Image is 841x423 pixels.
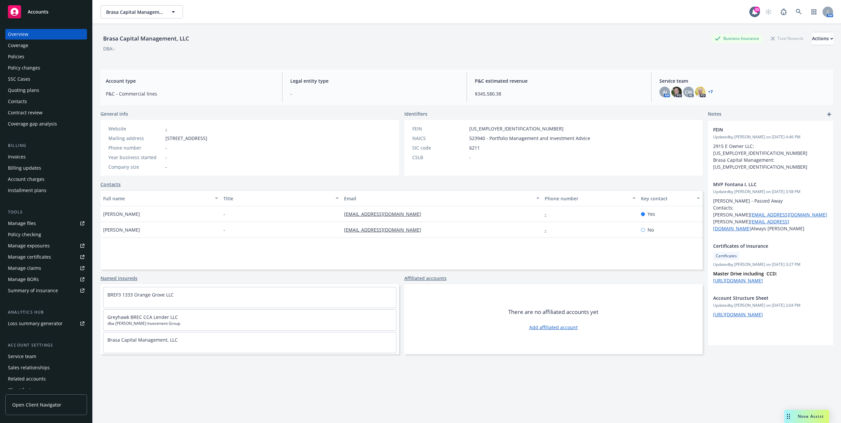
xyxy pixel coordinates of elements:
[344,211,426,217] a: [EMAIL_ADDRESS][DOMAIN_NAME]
[412,125,467,132] div: FEIN
[5,209,87,215] div: Tools
[412,144,467,151] div: SIC code
[475,77,643,84] span: P&C estimated revenue
[344,227,426,233] a: [EMAIL_ADDRESS][DOMAIN_NAME]
[8,229,41,240] div: Policy checking
[106,9,163,15] span: Brasa Capital Management, LLC
[8,285,58,296] div: Summary of insurance
[8,351,36,362] div: Service team
[101,34,192,43] div: Brasa Capital Management, LLC
[713,295,811,301] span: Account Structure Sheet
[713,189,828,195] span: Updated by [PERSON_NAME] on [DATE] 3:58 PM
[8,163,41,173] div: Billing updates
[223,211,225,217] span: -
[508,308,598,316] span: There are no affiliated accounts yet
[8,374,46,384] div: Related accounts
[711,34,762,42] div: Business Insurance
[5,218,87,229] a: Manage files
[5,51,87,62] a: Policies
[663,89,667,96] span: AJ
[341,190,542,206] button: Email
[5,142,87,149] div: Billing
[8,63,40,73] div: Policy changes
[762,5,775,18] a: Start snowing
[641,195,693,202] div: Key contact
[659,77,828,84] span: Service team
[165,126,167,132] a: -
[529,324,578,331] a: Add affiliated account
[648,211,655,217] span: Yes
[708,289,833,323] div: Account Structure SheetUpdatedby [PERSON_NAME] on [DATE] 2:04 PM[URL][DOMAIN_NAME]
[708,121,833,176] div: FEINUpdatedby [PERSON_NAME] on [DATE] 4:46 PM2915 E Owner LLC: [US_EMPLOYER_IDENTIFICATION_NUMBER...
[404,275,447,282] a: Affiliated accounts
[713,242,811,249] span: Certificates of Insurance
[8,185,46,196] div: Installment plans
[713,181,811,188] span: MVP Fontana I, LLC
[8,240,50,251] div: Manage exposures
[469,154,471,161] span: -
[344,195,532,202] div: Email
[223,226,225,233] span: -
[103,211,140,217] span: [PERSON_NAME]
[754,7,760,13] div: 30
[103,195,211,202] div: Full name
[713,134,828,140] span: Updated by [PERSON_NAME] on [DATE] 4:46 PM
[8,318,63,329] div: Loss summary generator
[8,385,41,395] div: Client features
[5,229,87,240] a: Policy checking
[5,119,87,129] a: Coverage gap analysis
[713,143,828,170] p: 2915 E Owner LLC: [US_EMPLOYER_IDENTIFICATION_NUMBER] Brasa Capital Management: [US_EMPLOYER_IDEN...
[708,110,721,118] span: Notes
[469,144,480,151] span: 6211
[648,226,654,233] span: No
[5,252,87,262] a: Manage certificates
[469,125,564,132] span: [US_EMPLOYER_IDENTIFICATION_NUMBER]
[713,277,763,284] a: [URL][DOMAIN_NAME]
[5,107,87,118] a: Contract review
[165,154,167,161] span: -
[412,135,467,142] div: NAICS
[221,190,341,206] button: Title
[5,342,87,349] div: Account settings
[545,227,552,233] a: -
[103,226,140,233] span: [PERSON_NAME]
[542,190,638,206] button: Phone number
[5,285,87,296] a: Summary of insurance
[807,5,821,18] a: Switch app
[812,32,833,45] button: Actions
[713,126,811,133] span: FEIN
[108,154,163,161] div: Year business started
[101,110,128,117] span: General info
[8,263,41,273] div: Manage claims
[716,253,737,259] span: Certificates
[107,314,178,320] a: Greyhawk BREC CCA Lender LLC
[713,197,828,232] p: [PERSON_NAME] - Passed Away Contacts: [PERSON_NAME] [PERSON_NAME] Always [PERSON_NAME]
[671,87,682,97] img: photo
[101,275,137,282] a: Named insureds
[5,152,87,162] a: Invoices
[5,240,87,251] a: Manage exposures
[713,262,828,268] span: Updated by [PERSON_NAME] on [DATE] 3:27 PM
[107,292,174,298] a: BREF3 1333 Orange Grove LLC
[5,85,87,96] a: Quoting plans
[5,40,87,51] a: Coverage
[713,270,777,277] strong: Master Drive including CCD:
[784,410,793,423] div: Drag to move
[101,181,121,188] a: Contacts
[5,174,87,184] a: Account charges
[469,135,590,142] span: 523940 - Portfolio Management and Investment Advice
[165,163,167,170] span: -
[5,362,87,373] a: Sales relationships
[5,374,87,384] a: Related accounts
[798,413,824,419] span: Nova Assist
[708,90,713,94] a: +7
[8,218,36,229] div: Manage files
[8,107,43,118] div: Contract review
[8,119,57,129] div: Coverage gap analysis
[8,362,50,373] div: Sales relationships
[545,195,628,202] div: Phone number
[5,163,87,173] a: Billing updates
[107,337,178,343] a: Brasa Capital Management, LLC
[5,29,87,40] a: Overview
